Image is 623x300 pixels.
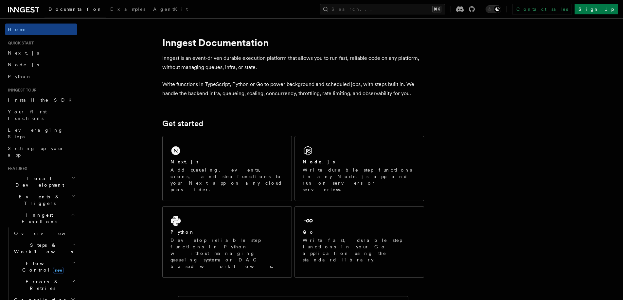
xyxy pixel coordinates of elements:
[162,37,424,48] h1: Inngest Documentation
[5,175,71,188] span: Local Development
[106,2,149,18] a: Examples
[486,5,501,13] button: Toggle dark mode
[162,80,424,98] p: Write functions in TypeScript, Python or Go to power background and scheduled jobs, with steps bu...
[5,173,77,191] button: Local Development
[5,193,71,207] span: Events & Triggers
[11,258,77,276] button: Flow Controlnew
[5,88,37,93] span: Inngest tour
[8,26,26,33] span: Home
[5,41,34,46] span: Quick start
[5,47,77,59] a: Next.js
[48,7,102,12] span: Documentation
[14,231,81,236] span: Overview
[11,276,77,294] button: Errors & Retries
[110,7,145,12] span: Examples
[162,206,292,278] a: PythonDevelop reliable step functions in Python without managing queueing systems or DAG based wo...
[5,71,77,82] a: Python
[8,127,63,139] span: Leveraging Steps
[8,62,39,67] span: Node.js
[5,24,77,35] a: Home
[170,158,199,165] h2: Next.js
[5,142,77,161] a: Setting up your app
[11,278,71,292] span: Errors & Retries
[294,206,424,278] a: GoWrite fast, durable step functions in your Go application using the standard library.
[170,229,195,235] h2: Python
[303,229,314,235] h2: Go
[162,119,203,128] a: Get started
[294,136,424,201] a: Node.jsWrite durable step functions in any Node.js app and run on servers or serverless.
[5,191,77,209] button: Events & Triggers
[11,242,73,255] span: Steps & Workflows
[5,94,77,106] a: Install the SDK
[170,237,284,270] p: Develop reliable step functions in Python without managing queueing systems or DAG based workflows.
[8,146,64,158] span: Setting up your app
[170,167,284,193] p: Add queueing, events, crons, and step functions to your Next app on any cloud provider.
[153,7,188,12] span: AgentKit
[303,158,335,165] h2: Node.js
[8,50,39,56] span: Next.js
[303,167,416,193] p: Write durable step functions in any Node.js app and run on servers or serverless.
[303,237,416,263] p: Write fast, durable step functions in your Go application using the standard library.
[575,4,618,14] a: Sign Up
[5,124,77,142] a: Leveraging Steps
[162,54,424,72] p: Inngest is an event-driven durable execution platform that allows you to run fast, reliable code ...
[44,2,106,18] a: Documentation
[11,227,77,239] a: Overview
[11,260,72,273] span: Flow Control
[5,212,71,225] span: Inngest Functions
[320,4,445,14] button: Search...⌘K
[5,106,77,124] a: Your first Functions
[5,166,27,171] span: Features
[5,59,77,71] a: Node.js
[8,97,76,103] span: Install the SDK
[53,267,64,274] span: new
[8,74,32,79] span: Python
[432,6,441,12] kbd: ⌘K
[5,209,77,227] button: Inngest Functions
[149,2,192,18] a: AgentKit
[512,4,572,14] a: Contact sales
[162,136,292,201] a: Next.jsAdd queueing, events, crons, and step functions to your Next app on any cloud provider.
[8,109,47,121] span: Your first Functions
[11,239,77,258] button: Steps & Workflows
